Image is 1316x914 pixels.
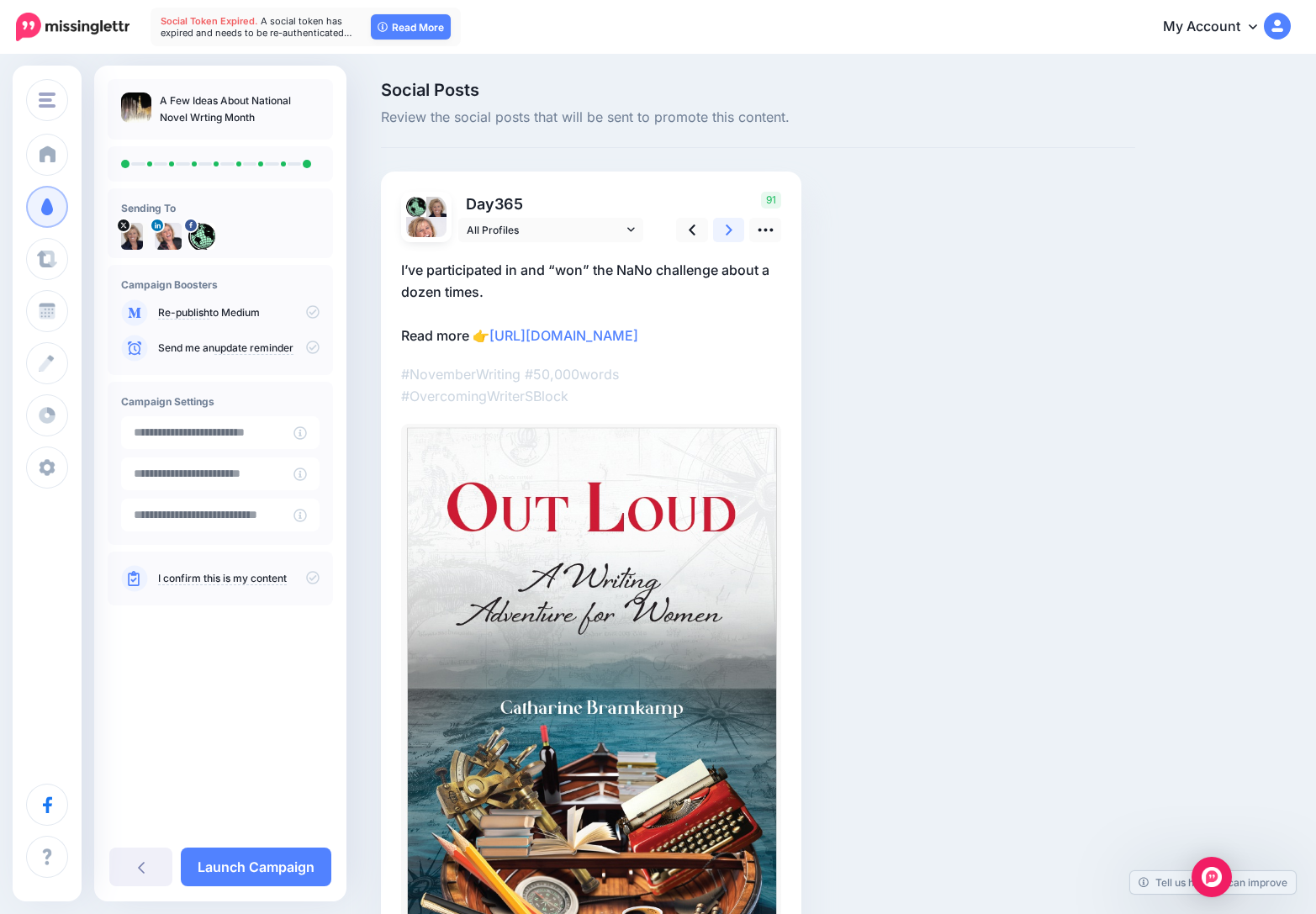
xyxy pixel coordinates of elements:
a: update reminder [214,341,293,355]
img: CathHead-880.png [426,197,447,222]
h4: Campaign Settings [121,395,320,408]
img: 18740532_125358061373395_5536690888737364599_n-bsa47501.png [188,223,215,250]
span: All Profiles [467,221,623,239]
p: to Medium [158,305,320,320]
img: menu.png [39,92,55,108]
img: 1712685472613-49008.png [406,217,447,257]
span: Review the social posts that will be sent to promote this content. [381,107,1135,129]
a: Re-publish [158,306,209,320]
img: 1712685472613-49008.png [155,223,182,250]
a: All Profiles [458,218,643,242]
p: I’ve participated in and “won” the NaNo challenge about a dozen times. Read more 👉 [401,259,781,346]
p: A Few Ideas About National Novel Wrting Month [160,92,320,126]
a: My Account [1146,7,1291,48]
a: I confirm this is my content [158,572,287,585]
span: 91 [761,192,781,209]
p: #NovemberWriting #50,000words #OvercomingWriterSBlock [401,363,781,407]
img: CathHead-880.png [121,223,143,250]
p: Day [458,192,646,216]
img: 119ec96bd8950b1b49332189bce43a05_thumb.jpg [121,92,151,123]
img: 18740532_125358061373395_5536690888737364599_n-bsa47501.png [406,197,426,217]
span: Social Token Expired. [161,15,258,27]
a: Read More [371,14,451,40]
h4: Sending To [121,202,320,214]
a: Tell us how we can improve [1130,871,1296,894]
img: Missinglettr [16,13,129,41]
p: Send me an [158,341,320,356]
span: Social Posts [381,82,1135,98]
a: [URL][DOMAIN_NAME] [489,327,638,344]
span: 365 [494,195,523,213]
span: A social token has expired and needs to be re-authenticated… [161,15,352,39]
h4: Campaign Boosters [121,278,320,291]
div: Open Intercom Messenger [1192,857,1232,897]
